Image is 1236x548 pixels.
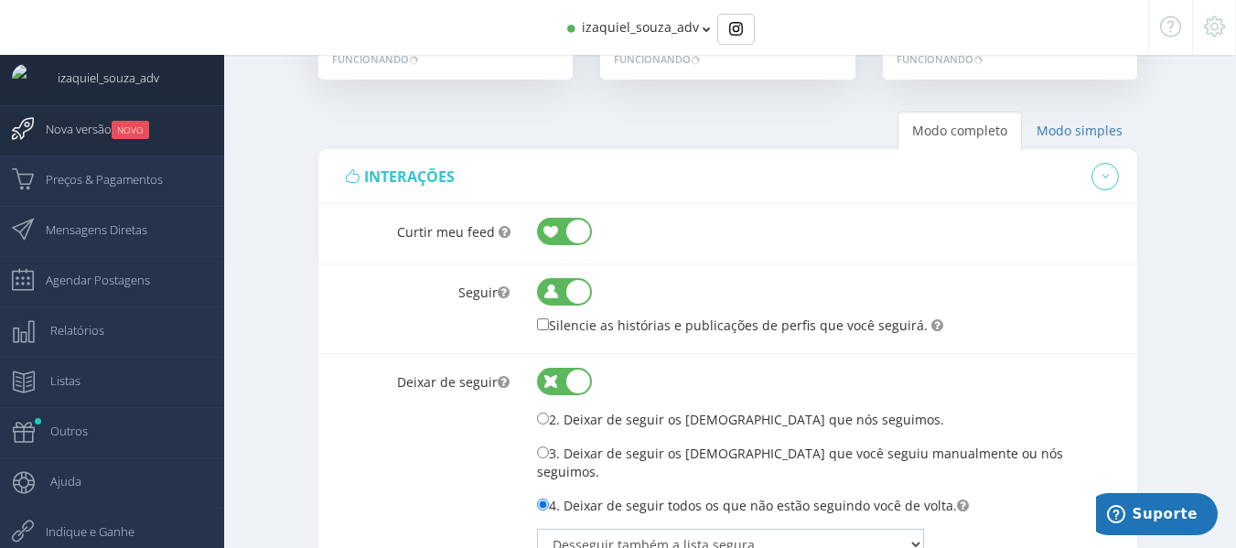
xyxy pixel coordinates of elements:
span: Nova versão [27,106,149,152]
a: Modo completo [897,112,1022,150]
input: 3. Deixar de seguir os [DEMOGRAPHIC_DATA] que você seguiu manualmente ou nós seguimos. [537,446,549,458]
span: Listas [32,358,81,403]
span: Preços & Pagamentos [27,156,163,202]
input: 2. Deixar de seguir os [DEMOGRAPHIC_DATA] que nós seguimos. [537,413,549,424]
label: Silencie as histórias e publicações de perfis que você seguirá. [537,315,928,335]
div: Funcionando [897,52,983,67]
small: NOVO [112,121,149,139]
img: loader.gif [409,56,418,65]
span: Agendar Postagens [27,257,150,303]
span: Ajuda [32,458,81,504]
img: Instagram_simple_icon.svg [729,22,743,36]
span: interações [364,167,455,187]
div: Funcionando [614,52,700,67]
img: loader.gif [973,56,983,65]
span: izaquiel_souza_adv [39,55,159,101]
label: Deixar de seguir [318,355,523,392]
span: Mensagens Diretas [27,207,147,253]
input: 4. Deixar de seguir todos os que não estão seguindo você de volta. [537,499,549,510]
img: User Image [12,64,39,91]
label: 3. Deixar de seguir os [DEMOGRAPHIC_DATA] que você seguiu manualmente ou nós seguimos. [537,443,1124,481]
div: Funcionando [332,52,418,67]
label: Seguir [318,265,523,302]
img: loader.gif [691,56,700,65]
span: izaquiel_souza_adv [582,18,699,36]
label: 2. Deixar de seguir os [DEMOGRAPHIC_DATA] que nós seguimos. [537,409,944,429]
iframe: Abre um widget para que você possa encontrar mais informações [1096,493,1218,539]
span: Curtir meu feed [397,223,495,241]
span: Relatórios [32,307,104,353]
a: Modo simples [1022,112,1137,150]
span: Outros [32,408,88,454]
input: Silencie as histórias e publicações de perfis que você seguirá. [537,318,549,330]
div: Basic example [717,14,755,45]
label: 4. Deixar de seguir todos os que não estão seguindo você de volta. [537,495,957,515]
